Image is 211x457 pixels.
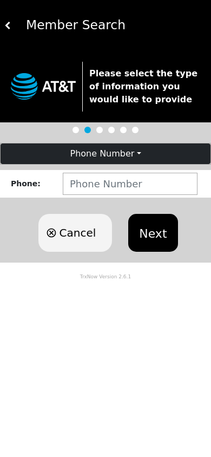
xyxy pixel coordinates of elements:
[63,173,197,195] input: Phone Number
[59,225,96,241] span: Cancel
[1,143,210,164] button: Phone Number
[12,16,207,35] div: Member Search
[11,178,63,190] div: Phone :
[4,22,12,29] img: white carat left
[128,214,177,252] button: Next
[38,214,112,252] button: Cancel
[89,68,197,105] strong: Please select the type of information you would like to provide
[11,73,76,100] img: trx now logo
